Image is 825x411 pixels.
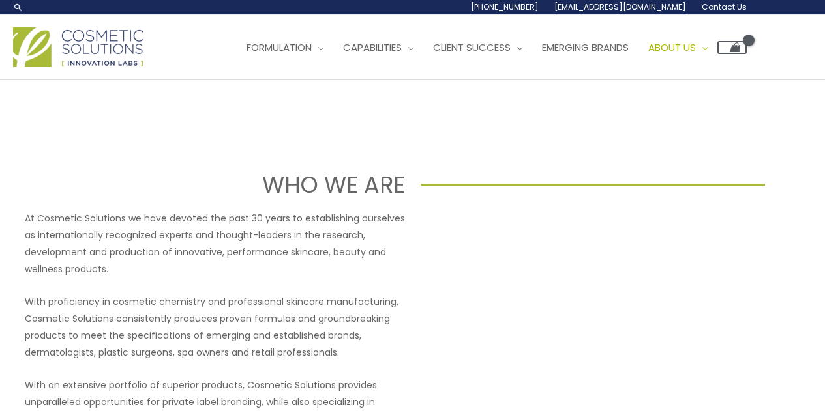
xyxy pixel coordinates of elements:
[554,1,686,12] span: [EMAIL_ADDRESS][DOMAIN_NAME]
[532,28,638,67] a: Emerging Brands
[717,41,747,54] a: View Shopping Cart, empty
[343,40,402,54] span: Capabilities
[25,293,405,361] p: With proficiency in cosmetic chemistry and professional skincare manufacturing, Cosmetic Solution...
[471,1,539,12] span: [PHONE_NUMBER]
[702,1,747,12] span: Contact Us
[25,210,405,277] p: At Cosmetic Solutions we have devoted the past 30 years to establishing ourselves as internationa...
[227,28,747,67] nav: Site Navigation
[638,28,717,67] a: About Us
[423,28,532,67] a: Client Success
[60,169,405,201] h1: WHO WE ARE
[13,27,143,67] img: Cosmetic Solutions Logo
[648,40,696,54] span: About Us
[433,40,511,54] span: Client Success
[247,40,312,54] span: Formulation
[333,28,423,67] a: Capabilities
[13,2,23,12] a: Search icon link
[237,28,333,67] a: Formulation
[542,40,629,54] span: Emerging Brands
